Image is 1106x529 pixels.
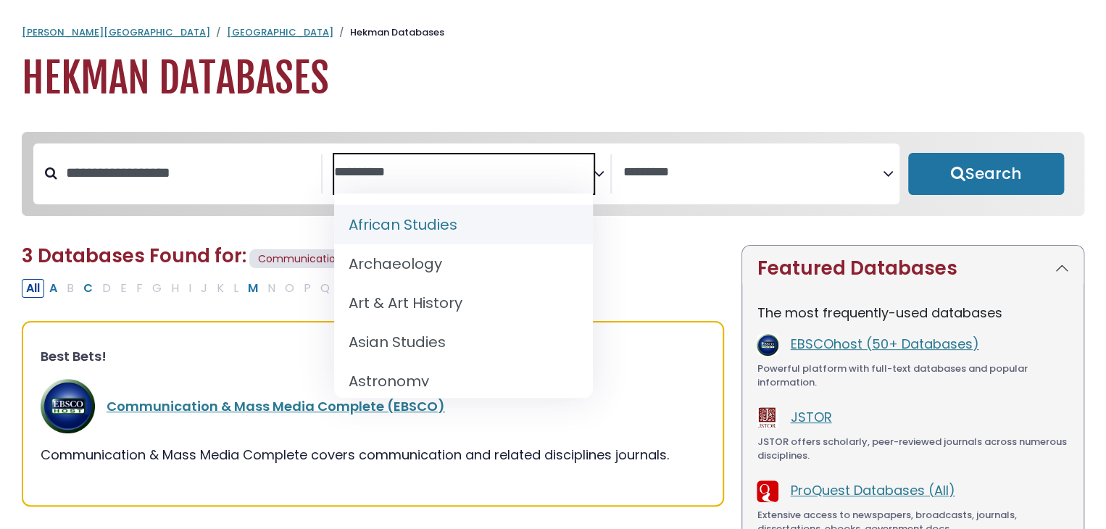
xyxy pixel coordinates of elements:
li: Archaeology [334,244,594,283]
a: [PERSON_NAME][GEOGRAPHIC_DATA] [22,25,210,39]
div: Powerful platform with full-text databases and popular information. [757,362,1069,390]
nav: Search filters [22,132,1084,216]
div: Alpha-list to filter by first letter of database name [22,278,509,296]
button: Featured Databases [742,246,1084,291]
h3: Best Bets! [41,349,705,365]
li: African Studies [334,205,594,244]
span: 3 Databases Found for: [22,243,246,269]
a: EBSCOhost (50+ Databases) [790,335,978,353]
textarea: Search [623,165,883,180]
textarea: Search [334,165,594,180]
div: Communication & Mass Media Complete covers communication and related disciplines journals. [41,445,705,465]
li: Art & Art History [334,283,594,322]
a: ProQuest Databases (All) [790,481,955,499]
nav: breadcrumb [22,25,1084,40]
input: Search database by title or keyword [57,161,321,185]
button: All [22,279,44,298]
div: JSTOR offers scholarly, peer-reviewed journals across numerous disciplines. [757,435,1069,463]
a: JSTOR [790,408,831,426]
button: Filter Results C [79,279,97,298]
li: Asian Studies [334,322,594,362]
button: Submit for Search Results [908,153,1064,195]
button: Filter Results M [244,279,262,298]
h1: Hekman Databases [22,54,1084,103]
span: Communication [249,249,351,269]
a: [GEOGRAPHIC_DATA] [227,25,333,39]
p: The most frequently-used databases [757,303,1069,322]
button: Filter Results A [45,279,62,298]
li: Astronomy [334,362,594,401]
a: Communication & Mass Media Complete (EBSCO) [107,397,445,415]
li: Hekman Databases [333,25,444,40]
